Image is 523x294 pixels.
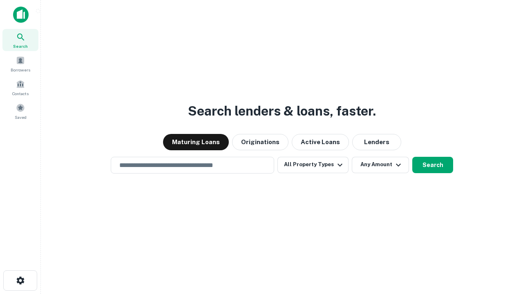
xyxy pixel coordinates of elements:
[292,134,349,150] button: Active Loans
[2,53,38,75] a: Borrowers
[11,67,30,73] span: Borrowers
[2,76,38,98] a: Contacts
[163,134,229,150] button: Maturing Loans
[2,29,38,51] a: Search
[482,229,523,268] iframe: Chat Widget
[13,43,28,49] span: Search
[2,100,38,122] a: Saved
[352,134,401,150] button: Lenders
[13,7,29,23] img: capitalize-icon.png
[352,157,409,173] button: Any Amount
[15,114,27,120] span: Saved
[12,90,29,97] span: Contacts
[188,101,376,121] h3: Search lenders & loans, faster.
[232,134,288,150] button: Originations
[277,157,349,173] button: All Property Types
[412,157,453,173] button: Search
